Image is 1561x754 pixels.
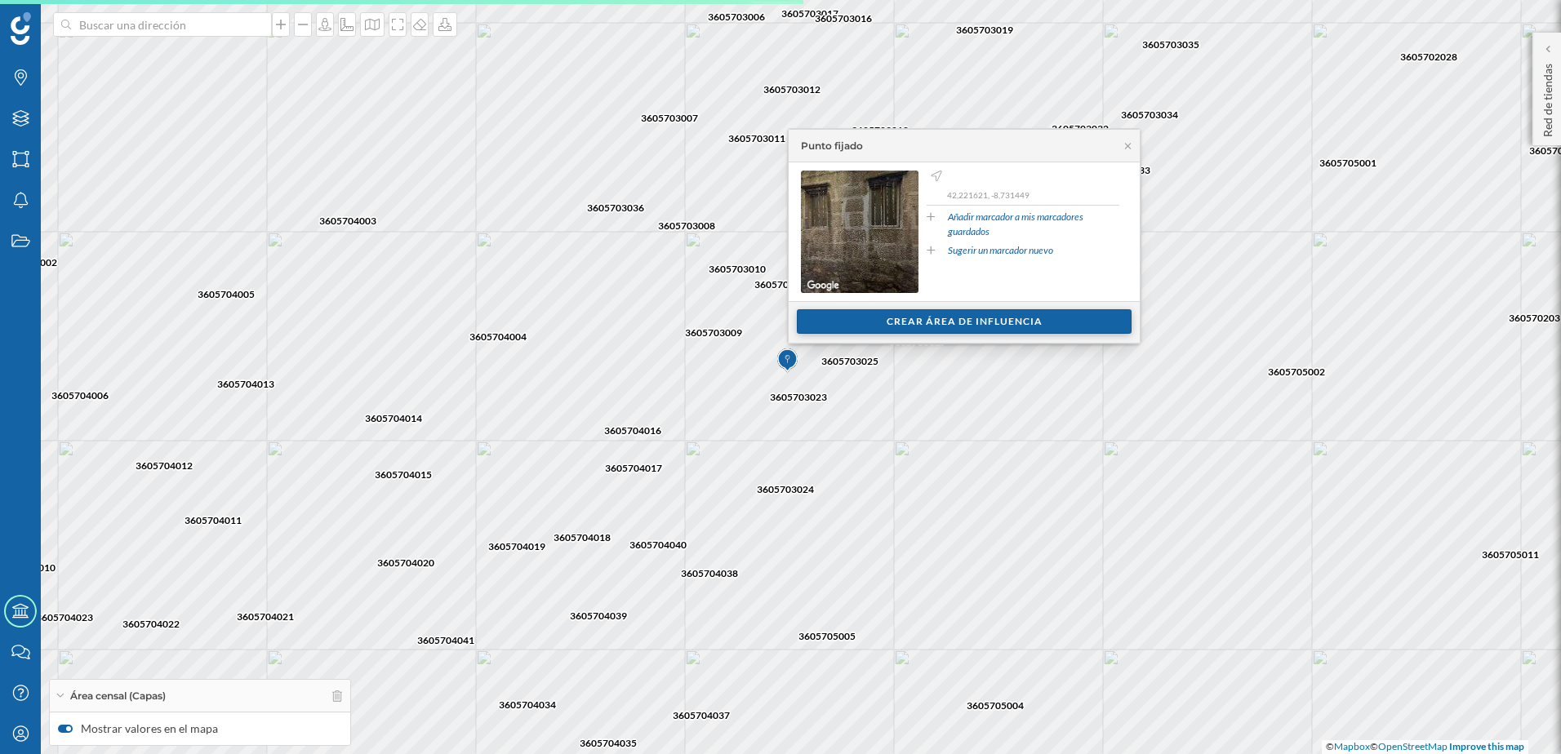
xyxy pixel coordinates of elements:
[1540,57,1556,137] p: Red de tiendas
[70,689,166,703] span: Área censal (Capas)
[1378,740,1448,752] a: OpenStreetMap
[801,171,918,293] img: streetview
[1449,740,1524,752] a: Improve this map
[11,12,31,45] img: Geoblink Logo
[948,210,1119,239] a: Añadir marcador a mis marcadores guardados
[948,243,1053,258] a: Sugerir un marcador nuevo
[777,344,798,377] img: Marker
[801,139,863,153] div: Punto fijado
[58,721,342,737] label: Mostrar valores en el mapa
[1322,740,1528,754] div: © ©
[33,11,91,26] span: Soporte
[947,189,1119,201] p: 42,221621, -8,731449
[1334,740,1370,752] a: Mapbox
